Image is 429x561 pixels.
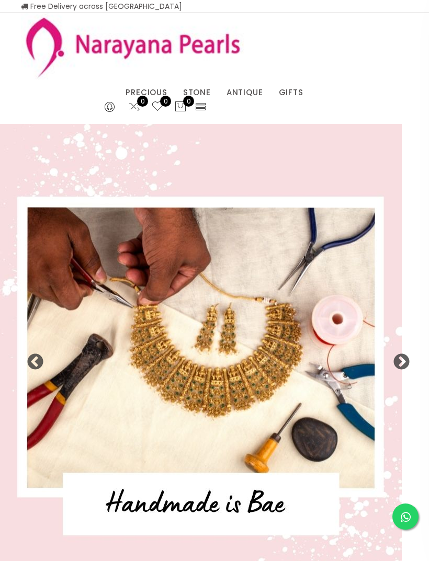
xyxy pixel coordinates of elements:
[137,96,148,107] span: 0
[151,100,164,114] a: 0
[183,96,194,107] span: 0
[227,85,263,100] a: ANTIQUE
[174,100,187,114] button: 0
[128,100,141,114] a: 0
[160,96,171,107] span: 0
[26,353,37,364] button: Previous
[126,85,167,100] a: PRECIOUS
[392,353,403,364] button: Next
[279,85,303,100] a: GIFTS
[21,1,182,12] span: Free Delivery across [GEOGRAPHIC_DATA]
[183,85,211,100] a: STONE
